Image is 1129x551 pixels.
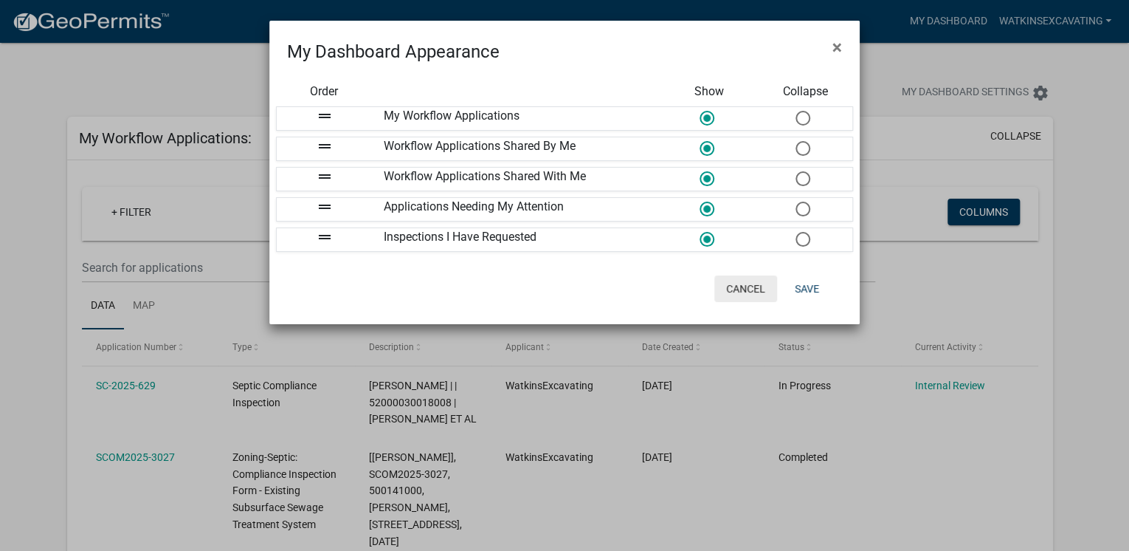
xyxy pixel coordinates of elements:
[714,275,777,302] button: Cancel
[316,198,334,216] i: drag_handle
[316,137,334,155] i: drag_handle
[316,228,334,246] i: drag_handle
[373,228,660,251] div: Inspections I Have Requested
[287,38,500,65] h4: My Dashboard Appearance
[757,83,853,100] div: Collapse
[832,37,842,58] span: ×
[276,83,372,100] div: Order
[373,198,660,221] div: Applications Needing My Attention
[821,27,854,68] button: Close
[783,275,831,302] button: Save
[316,107,334,125] i: drag_handle
[373,168,660,191] div: Workflow Applications Shared With Me
[373,107,660,130] div: My Workflow Applications
[373,137,660,160] div: Workflow Applications Shared By Me
[316,168,334,185] i: drag_handle
[660,83,756,100] div: Show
